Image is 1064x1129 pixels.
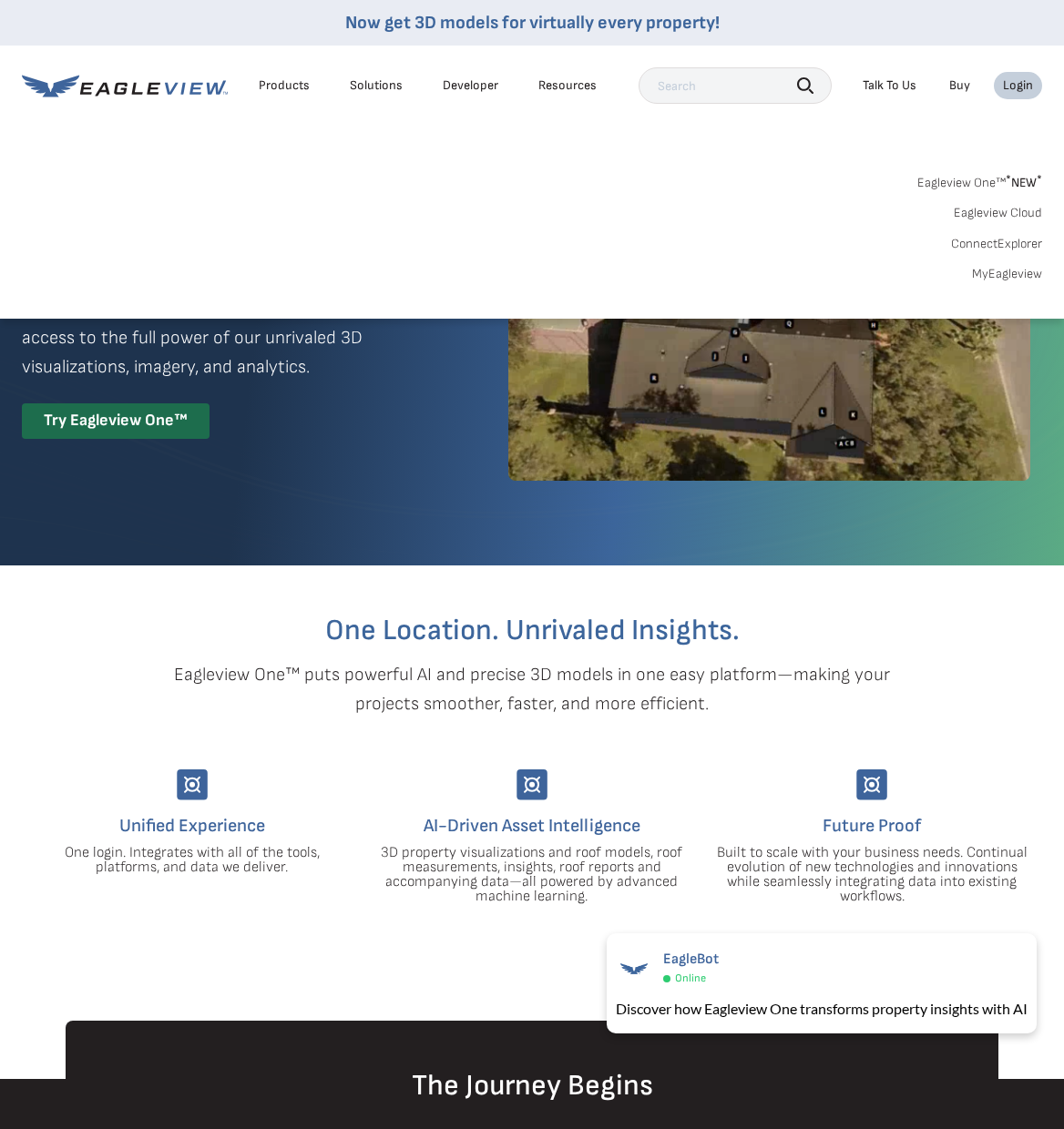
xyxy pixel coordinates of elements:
img: Group-9744.svg [856,769,887,800]
a: Eagleview Cloud [954,205,1042,221]
p: One login. Integrates with all of the tools, platforms, and data we deliver. [36,846,348,875]
img: EagleBot [616,951,652,987]
img: Group-9744.svg [177,769,208,800]
div: Products [259,77,310,94]
div: Resources [538,77,597,94]
h2: One Location. Unrivaled Insights. [36,616,1028,646]
input: Search [639,67,832,104]
a: Eagleview One™*NEW* [917,169,1042,190]
h4: Unified Experience [36,811,348,840]
h4: AI-Driven Asset Intelligence [375,811,688,840]
a: Developer [443,77,498,94]
p: 3D property visualizations and roof models, roof measurements, insights, roof reports and accompa... [375,846,688,904]
p: Built to scale with your business needs. Continual evolution of new technologies and innovations ... [716,846,1028,904]
span: EagleBot [663,951,719,968]
a: ConnectExplorer [951,236,1042,252]
img: Group-9744.svg [517,769,547,800]
div: Login [1003,77,1033,94]
a: MyEagleview [972,266,1042,282]
h2: The Journey Begins [93,1072,971,1101]
div: Talk To Us [863,77,916,94]
div: Solutions [350,77,403,94]
p: Eagleview One™ puts powerful AI and precise 3D models in one easy platform—making your projects s... [142,660,922,718]
h4: Future Proof [716,811,1028,840]
div: Discover how Eagleview One transforms property insights with AI [616,998,1028,1020]
span: Online [675,971,706,985]
a: Buy [949,77,970,94]
span: NEW [1006,175,1042,190]
div: Try Eagleview One™ [22,403,210,439]
a: Now get 3D models for virtually every property! [345,12,720,34]
p: A premium digital experience that provides seamless access to the full power of our unrivaled 3D ... [22,294,443,381]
